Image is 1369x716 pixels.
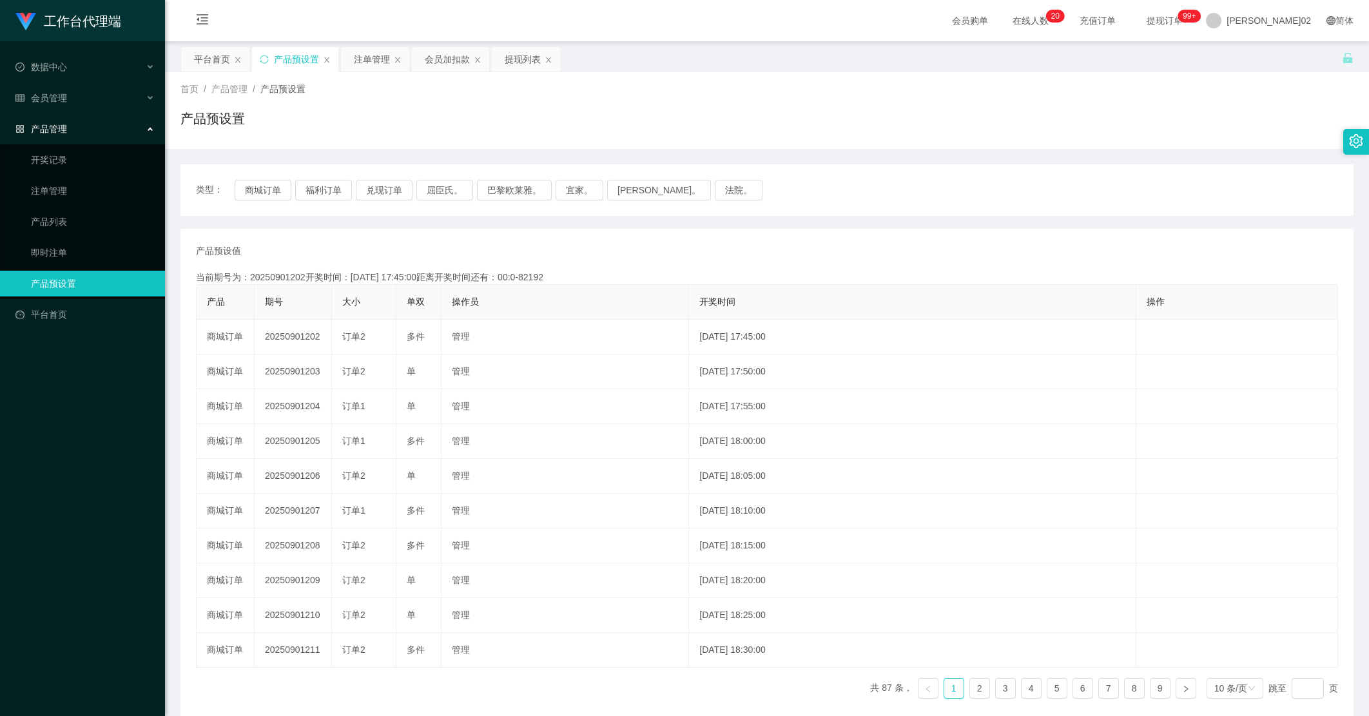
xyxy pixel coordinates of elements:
[918,678,938,699] li: 上一页
[197,424,255,459] td: 商城订单
[995,678,1016,699] li: 3
[342,505,365,516] span: 订单1
[255,598,332,633] td: 20250901210
[31,209,155,235] a: 产品列表
[15,302,155,327] a: 图标： 仪表板平台首页
[31,271,155,296] a: 产品预设置
[442,354,689,389] td: 管理
[342,401,365,411] span: 订单1
[1047,678,1067,699] li: 5
[31,147,155,173] a: 开奖记录
[607,180,711,200] button: [PERSON_NAME]。
[255,563,332,598] td: 20250901209
[442,459,689,494] td: 管理
[197,598,255,633] td: 商城订单
[180,1,224,42] i: 图标： menu-fold
[1055,10,1060,23] p: 0
[394,56,402,64] i: 图标： 关闭
[323,56,331,64] i: 图标： 关闭
[944,679,964,698] a: 1
[474,56,481,64] i: 图标： 关闭
[31,178,155,204] a: 注单管理
[196,244,241,258] span: 产品预设值
[699,296,735,307] span: 开奖时间
[1248,684,1256,693] i: 图标： 向下
[442,424,689,459] td: 管理
[1073,679,1092,698] a: 6
[689,528,1136,563] td: [DATE] 18:15:00
[197,563,255,598] td: 商城订单
[452,296,479,307] span: 操作员
[407,575,416,585] span: 单
[969,678,990,699] li: 2
[197,494,255,528] td: 商城订单
[255,389,332,424] td: 20250901204
[197,389,255,424] td: 商城订单
[197,320,255,354] td: 商城订单
[255,320,332,354] td: 20250901202
[196,271,1338,284] div: 当前期号为：20250901202开奖时间：[DATE] 17:45:00距离开奖时间还有：00:0-82192
[425,47,470,72] div: 会员加扣款
[689,633,1136,668] td: [DATE] 18:30:00
[689,354,1136,389] td: [DATE] 17:50:00
[870,678,912,699] li: 共 87 条，
[1021,678,1042,699] li: 4
[1150,678,1170,699] li: 9
[505,47,541,72] div: 提现列表
[545,56,552,64] i: 图标： 关闭
[996,679,1015,698] a: 3
[274,47,319,72] div: 产品预设置
[1342,52,1354,64] i: 图标： 解锁
[342,470,365,481] span: 订单2
[1178,10,1201,23] sup: 1052
[442,320,689,354] td: 管理
[31,240,155,266] a: 即时注单
[407,610,416,620] span: 单
[255,459,332,494] td: 20250901206
[15,124,24,133] i: 图标： AppStore-O
[1147,296,1165,307] span: 操作
[211,84,248,94] span: 产品管理
[1349,134,1363,148] i: 图标： 设置
[689,563,1136,598] td: [DATE] 18:20:00
[342,296,360,307] span: 大小
[924,685,932,693] i: 图标：左
[1326,16,1335,25] i: 图标： global
[477,180,552,200] button: 巴黎欧莱雅。
[442,598,689,633] td: 管理
[197,633,255,668] td: 商城订单
[1124,678,1145,699] li: 8
[1176,678,1196,699] li: 下一页
[255,424,332,459] td: 20250901205
[1125,679,1144,698] a: 8
[197,528,255,563] td: 商城订单
[342,366,365,376] span: 订单2
[407,436,425,446] span: 多件
[407,505,425,516] span: 多件
[689,320,1136,354] td: [DATE] 17:45:00
[260,55,269,64] i: 图标： 同步
[1268,678,1338,699] div: 跳至 页
[407,401,416,411] span: 单
[1214,679,1247,698] div: 10 条/页
[1013,15,1049,26] font: 在线人数
[1182,685,1190,693] i: 图标： 右
[1151,679,1170,698] a: 9
[442,563,689,598] td: 管理
[1073,678,1093,699] li: 6
[407,644,425,655] span: 多件
[44,1,121,42] h1: 工作台代理端
[442,528,689,563] td: 管理
[1046,10,1065,23] sup: 20
[689,389,1136,424] td: [DATE] 17:55:00
[1099,679,1118,698] a: 7
[255,528,332,563] td: 20250901208
[689,424,1136,459] td: [DATE] 18:00:00
[204,84,206,94] span: /
[407,366,416,376] span: 单
[342,540,365,550] span: 订单2
[1147,15,1183,26] font: 提现订单
[1335,15,1354,26] font: 简体
[342,610,365,620] span: 订单2
[31,62,67,72] font: 数据中心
